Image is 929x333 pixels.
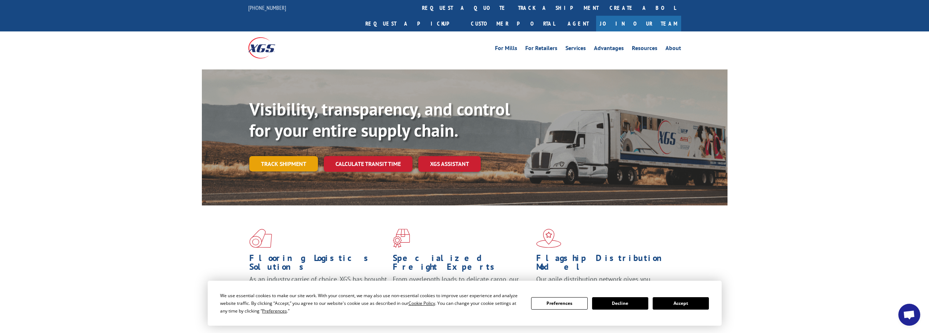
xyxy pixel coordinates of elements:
[360,16,465,31] a: Request a pickup
[248,4,286,11] a: [PHONE_NUMBER]
[418,156,481,172] a: XGS ASSISTANT
[536,229,561,248] img: xgs-icon-flagship-distribution-model-red
[596,16,681,31] a: Join Our Team
[465,16,560,31] a: Customer Portal
[495,45,517,53] a: For Mills
[565,45,586,53] a: Services
[324,156,412,172] a: Calculate transit time
[408,300,435,306] span: Cookie Policy
[393,254,531,275] h1: Specialized Freight Experts
[249,229,272,248] img: xgs-icon-total-supply-chain-intelligence-red
[262,308,287,314] span: Preferences
[249,156,318,171] a: Track shipment
[560,16,596,31] a: Agent
[653,297,709,310] button: Accept
[632,45,657,53] a: Resources
[249,254,387,275] h1: Flooring Logistics Solutions
[594,45,624,53] a: Advantages
[220,292,522,315] div: We use essential cookies to make our site work. With your consent, we may also use non-essential ...
[249,275,387,301] span: As an industry carrier of choice, XGS has brought innovation and dedication to flooring logistics...
[898,304,920,326] div: Open chat
[393,229,410,248] img: xgs-icon-focused-on-flooring-red
[531,297,587,310] button: Preferences
[249,98,510,141] b: Visibility, transparency, and control for your entire supply chain.
[536,254,674,275] h1: Flagship Distribution Model
[525,45,557,53] a: For Retailers
[393,275,531,307] p: From overlength loads to delicate cargo, our experienced staff knows the best way to move your fr...
[208,281,722,326] div: Cookie Consent Prompt
[536,275,671,292] span: Our agile distribution network gives you nationwide inventory management on demand.
[592,297,648,310] button: Decline
[665,45,681,53] a: About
